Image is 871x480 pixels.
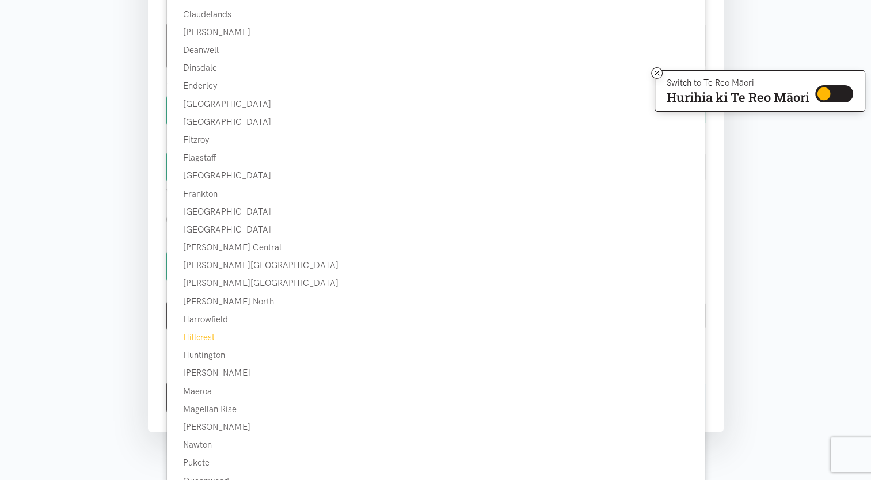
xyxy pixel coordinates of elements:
[167,384,705,398] div: Maeroa
[167,348,705,362] div: Huntington
[167,151,705,165] div: Flagstaff
[167,295,705,308] div: [PERSON_NAME] North
[167,366,705,380] div: [PERSON_NAME]
[167,402,705,416] div: Magellan Rise
[167,133,705,147] div: Fitzroy
[167,187,705,201] div: Frankton
[167,115,705,129] div: [GEOGRAPHIC_DATA]
[667,79,809,86] p: Switch to Te Reo Māori
[167,25,705,39] div: [PERSON_NAME]
[167,223,705,237] div: [GEOGRAPHIC_DATA]
[167,438,705,452] div: Nawton
[167,456,705,470] div: Pukete
[167,169,705,182] div: [GEOGRAPHIC_DATA]
[167,79,705,93] div: Enderley
[667,92,809,102] p: Hurihia ki Te Reo Māori
[167,258,705,272] div: [PERSON_NAME][GEOGRAPHIC_DATA]
[167,330,705,344] div: Hillcrest
[167,241,705,254] div: [PERSON_NAME] Central
[167,276,705,290] div: [PERSON_NAME][GEOGRAPHIC_DATA]
[167,97,705,111] div: [GEOGRAPHIC_DATA]
[167,61,705,75] div: Dinsdale
[167,420,705,434] div: [PERSON_NAME]
[167,313,705,326] div: Harrowfield
[167,43,705,57] div: Deanwell
[167,7,705,21] div: Claudelands
[167,205,705,219] div: [GEOGRAPHIC_DATA]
